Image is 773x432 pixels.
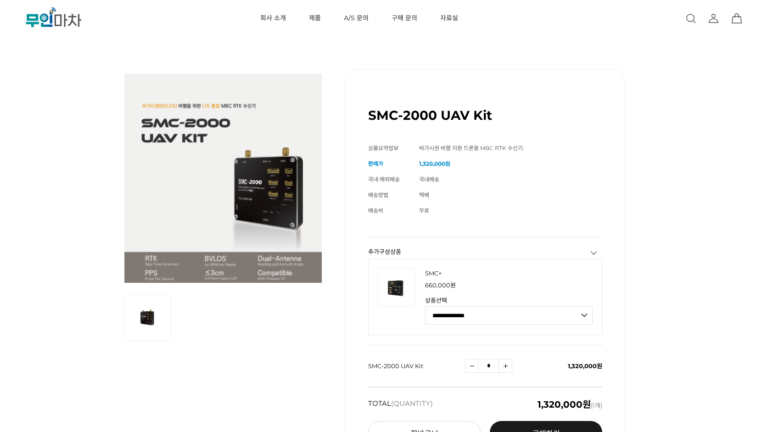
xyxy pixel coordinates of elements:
span: 택배 [419,191,429,198]
span: 배송비 [368,207,383,214]
a: 수량감소 [465,359,479,373]
a: 추가구성상품 닫기 [589,248,599,258]
p: 상품명 [425,269,593,278]
img: 4cbe2109cccc46d4e4336cb8213cc47f.png [377,268,415,306]
h3: 추가구성상품 [368,249,602,255]
span: 무료 [419,207,429,214]
strong: 1,320,000원 [419,160,450,167]
span: 배송방법 [368,191,388,198]
td: SMC-2000 UAV Kit [368,345,465,387]
h1: SMC-2000 UAV Kit [368,107,492,123]
span: (QUANTITY) [391,399,433,408]
span: (1개) [538,400,602,409]
a: 수량증가 [499,359,512,373]
em: 1,320,000원 [538,399,591,410]
span: 국내·해외배송 [368,176,400,183]
p: 판매가 [425,282,593,288]
span: 1,320,000원 [568,362,602,370]
strong: TOTAL [368,400,433,409]
span: 국내배송 [419,176,439,183]
span: 660,000원 [425,281,456,289]
span: 상품요약정보 [368,145,398,151]
span: 비가시권 비행 지원 드론용 MBC RTK 수신기. [419,145,524,151]
strong: 상품선택 [425,297,593,303]
img: SMC-2000 UAV Kit [124,69,322,283]
span: 판매가 [368,160,383,167]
